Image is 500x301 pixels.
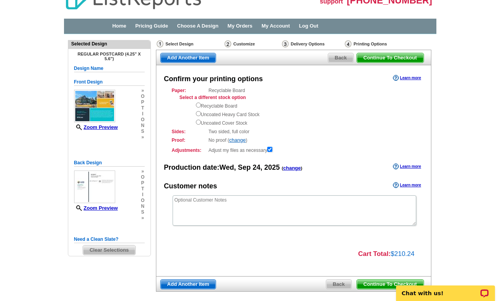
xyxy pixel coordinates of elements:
[172,128,415,135] div: Two sided, full color
[74,65,145,72] h5: Design Name
[141,123,144,129] span: n
[344,40,412,50] div: Printing Options
[141,169,144,174] span: »
[112,23,126,29] a: Home
[160,279,216,289] a: Add Another Item
[391,250,414,258] span: $210.24
[141,105,144,111] span: t
[68,40,151,47] div: Selected Design
[141,215,144,221] span: »
[225,40,231,47] img: Customize
[141,134,144,140] span: »
[157,40,163,47] img: Select Design
[135,23,168,29] a: Pricing Guide
[172,137,206,144] strong: Proof:
[172,87,206,94] strong: Paper:
[328,53,353,63] span: Back
[141,204,144,209] span: n
[238,164,251,171] span: Sep
[172,137,415,144] div: No proof ( )
[161,53,216,63] span: Add Another Item
[393,182,421,188] a: Learn more
[281,40,344,50] div: Delivery Options
[74,90,115,122] img: small-thumb.jpg
[180,95,246,100] strong: Select a different stock option
[261,23,290,29] a: My Account
[141,99,144,105] span: p
[164,163,303,173] div: Production date:
[172,128,206,135] strong: Sides:
[164,181,217,191] div: Customer notes
[229,137,246,143] a: change
[326,279,352,289] a: Back
[74,171,115,203] img: small-thumb.jpg
[172,145,415,154] div: Adjust my files as necessary
[141,209,144,215] span: s
[220,164,236,171] span: Wed,
[357,280,424,289] span: Continue To Checkout
[74,52,145,61] h4: Regular Postcard (4.25" x 5.6")
[141,180,144,186] span: p
[141,129,144,134] span: s
[328,53,354,63] a: Back
[74,124,118,130] a: Zoom Preview
[156,40,224,50] div: Select Design
[393,164,421,170] a: Learn more
[253,164,262,171] span: 24,
[172,87,415,127] div: Recyclable Board
[357,53,424,63] span: Continue To Checkout
[282,40,289,47] img: Delivery Options
[393,75,421,81] a: Learn more
[264,164,280,171] span: 2025
[74,78,145,86] h5: Front Design
[224,40,281,48] div: Customize
[141,192,144,198] span: i
[141,174,144,180] span: o
[141,94,144,99] span: o
[172,147,206,154] strong: Adjustments:
[299,23,318,29] a: Log Out
[228,23,253,29] a: My Orders
[74,159,145,167] h5: Back Design
[141,117,144,123] span: o
[74,236,145,243] h5: Need a Clean Slate?
[161,280,216,289] span: Add Another Item
[345,40,351,47] img: Printing Options & Summary
[177,23,219,29] a: Choose A Design
[358,250,391,258] strong: Cart Total:
[141,111,144,117] span: i
[141,186,144,192] span: t
[164,74,263,84] div: Confirm your printing options
[282,166,302,171] span: ( )
[196,101,415,127] div: Recyclable Board Uncoated Heavy Card Stock Uncoated Cover Stock
[141,198,144,204] span: o
[74,205,118,211] a: Zoom Preview
[160,53,216,63] a: Add Another Item
[391,277,500,301] iframe: LiveChat chat widget
[83,245,135,255] span: Clear Selections
[283,165,301,171] a: change
[141,88,144,94] span: »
